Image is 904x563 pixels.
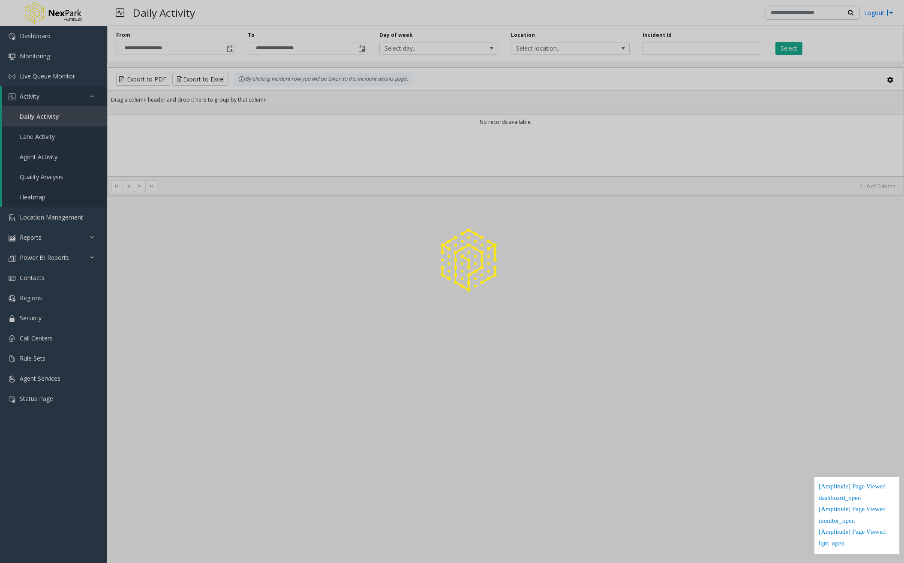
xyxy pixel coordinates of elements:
[819,539,895,550] div: lqm_open
[819,516,895,527] div: monitor_open
[819,493,895,505] div: dashboard_open
[819,504,895,516] div: [Amplitude] Page Viewed
[819,482,895,493] div: [Amplitude] Page Viewed
[819,527,895,539] div: [Amplitude] Page Viewed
